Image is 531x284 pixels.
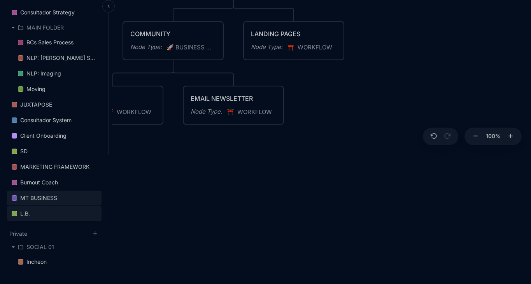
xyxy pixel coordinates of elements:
a: JUXTAPOSE [7,97,102,112]
div: LANDING PAGESNode Type:⛩️ WORKFLOW [243,21,345,61]
div: Node Type : [130,42,162,52]
a: BCs Sales Process [13,35,102,50]
div: NLP: [PERSON_NAME] System [13,51,102,66]
a: Consultador System [7,113,102,128]
div: Private [7,238,102,272]
div: Client Onboarding [7,128,102,144]
span: BUSINESS MODEL [166,43,214,52]
a: Client Onboarding [7,128,102,143]
div: MAIN FOLDER [26,23,64,32]
div: Client Onboarding [20,131,67,140]
div: Node Type : [251,42,282,52]
div: SD [20,147,28,156]
span: ️ WORKFLOW [287,43,332,52]
button: Private [9,230,27,237]
div: COMMUNITY [130,29,216,39]
div: Moving [26,84,46,94]
i: ⛩ [227,108,236,116]
div: Burnout Coach [20,178,58,187]
span: ️ WORKFLOW [227,107,272,117]
a: SD [7,144,102,159]
a: NLP: Imaging [13,66,102,81]
div: MARKETING FRAMEWORK [20,162,89,172]
div: JUXTAPOSE [7,97,102,112]
div: Node Type : [191,107,222,116]
div: MAIN FOLDER [7,21,102,35]
div: MT BUSINESS [20,193,57,203]
a: NLP: [PERSON_NAME] System [13,51,102,65]
div: NLP: Imaging [26,69,61,78]
div: COMMUNITYNode Type:🚀BUSINESS MODEL [122,21,224,61]
div: Incheon [13,254,102,270]
a: MT BUSINESS [7,191,102,205]
div: MARKETING FRAMEWORK [7,160,102,175]
div: EMAIL NEWSLETTERNode Type:⛩️ WORKFLOW [182,86,284,125]
a: Incheon [13,254,102,269]
div: FB GROUP⛩️ WORKFLOW [62,86,164,125]
i: ⛩ [287,44,296,51]
a: Moving [13,82,102,96]
div: LANDING PAGES [251,29,336,39]
button: 100% [484,128,503,146]
div: FB GROUP [70,94,156,103]
span: ️ WORKFLOW [106,107,151,117]
div: L.B. [7,206,102,221]
a: MARKETING FRAMEWORK [7,160,102,174]
a: Consultador Strategy [7,5,102,20]
div: SOCIAL 01 [26,242,54,252]
div: JUXTAPOSE [20,100,52,109]
a: Burnout Coach [7,175,102,190]
i: 🚀 [166,44,175,51]
div: L.B. [20,209,30,218]
div: Consultador Strategy [20,8,75,17]
a: L.B. [7,206,102,221]
div: Incheon [26,257,47,266]
div: EMAIL NEWSLETTER [191,94,276,103]
div: Consultador System [20,116,72,125]
div: NLP: [PERSON_NAME] System [26,53,97,63]
div: BCs Sales Process [26,38,74,47]
div: SOCIAL 01 [7,240,102,254]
